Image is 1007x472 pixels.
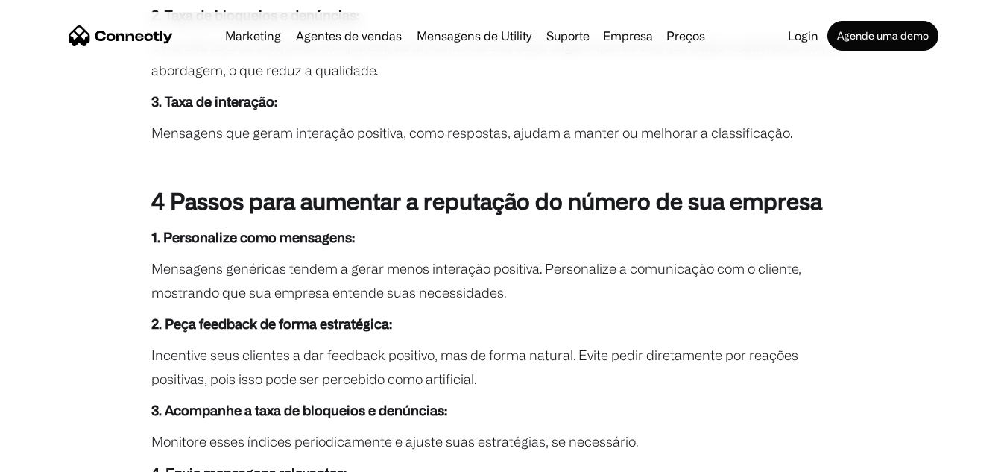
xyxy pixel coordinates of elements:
a: Agentes de vendas [290,30,408,42]
aside: Language selected: Português (Brasil) [15,446,89,467]
p: Mensagens que geram interação positiva, como respostas, ajudam a manter ou melhorar a classificação. [151,121,856,145]
ul: Language list [30,446,89,467]
a: home [69,25,173,47]
p: Incentive seus clientes a dar feedback positivo, mas de forma natural. Evite pedir diretamente po... [151,343,856,391]
div: Empresa [603,25,653,46]
a: Agende uma demo [827,21,938,51]
p: Monitore esses índices periodicamente e ajuste suas estratégias, se necessário. [151,429,856,453]
strong: 3. Taxa de interação: [151,94,277,109]
a: Mensagens de Utility [411,30,537,42]
p: ‍ [151,152,856,176]
a: Marketing [219,30,287,42]
p: Mensagens genéricas tendem a gerar menos interação positiva. Personalize a comunicação com o clie... [151,257,856,304]
strong: 1. Personalize como mensagens: [151,230,355,245]
a: Preços [660,30,711,42]
div: Empresa [599,25,657,46]
a: Suporte [540,30,596,42]
strong: 2. Peça feedback de forma estratégica: [151,316,392,331]
strong: 3. Acompanhe a taxa de bloqueios e denúncias: [151,403,447,418]
strong: 4 Passos para aumentar a reputação do número de sua empresa [151,188,822,213]
a: Login [782,30,824,42]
